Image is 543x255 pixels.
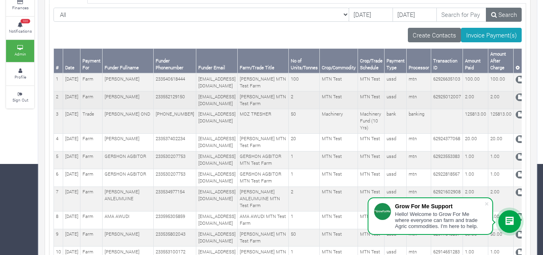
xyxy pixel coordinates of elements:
[6,40,34,62] a: Admin
[54,229,63,247] td: 9
[358,91,385,109] td: MTN Test
[385,109,407,133] td: bank
[289,133,320,151] td: 20
[12,5,29,10] small: Finances
[21,19,30,24] span: 100
[196,229,238,247] td: [EMAIL_ADDRESS][DOMAIN_NAME]
[320,187,358,211] td: MTN Test
[14,74,26,80] small: Profile
[238,187,289,211] td: [PERSON_NAME] ANLEUMUINE MTN Test Farm
[488,187,514,211] td: 2.00
[358,187,385,211] td: MTN Test
[407,109,431,133] td: banking
[154,169,196,187] td: 233530207753
[80,169,103,187] td: Farm
[80,229,103,247] td: Farm
[238,229,289,247] td: [PERSON_NAME] MTN Test Farm
[63,187,80,211] td: [DATE]
[385,91,407,109] td: ussd
[103,73,154,91] td: [PERSON_NAME]
[54,211,63,229] td: 8
[289,151,320,169] td: 1
[80,73,103,91] td: Farm
[6,17,34,39] a: 100 Notifications
[431,151,463,169] td: 62923553383
[385,151,407,169] td: ussd
[63,91,80,109] td: [DATE]
[431,49,463,73] th: Transaction ID
[6,63,34,85] a: Profile
[320,91,358,109] td: MTN Test
[407,49,431,73] th: Processor
[289,109,320,133] td: 50
[103,109,154,133] td: [PERSON_NAME] OND
[320,73,358,91] td: MTN Test
[488,109,514,133] td: 125813.00
[407,187,431,211] td: mtn
[463,169,488,187] td: 1.00
[103,211,154,229] td: AMA AWUDI
[103,151,154,169] td: GERSHON AGBITOR
[154,151,196,169] td: 233530207753
[154,73,196,91] td: 233540618444
[238,211,289,229] td: AMA AWUDI MTN Test Farm
[431,91,463,109] td: 62925012007
[385,169,407,187] td: ussd
[320,151,358,169] td: MTN Test
[488,49,514,73] th: Amount After Charge
[488,73,514,91] td: 100.00
[488,229,514,247] td: 50.00
[12,97,28,103] small: Sign Out
[358,229,385,247] td: MTN Test
[385,229,407,247] td: ussd
[103,91,154,109] td: [PERSON_NAME]
[463,91,488,109] td: 2.00
[14,51,26,57] small: Admin
[196,151,238,169] td: [EMAIL_ADDRESS][DOMAIN_NAME]
[431,187,463,211] td: 62921602908
[63,73,80,91] td: [DATE]
[358,109,385,133] td: Machinery Fund (10 Yrs)
[289,187,320,211] td: 2
[154,109,196,133] td: [PHONE_NUMBER]
[238,73,289,91] td: [PERSON_NAME] MTN Test Farm
[54,49,63,73] th: #
[54,169,63,187] td: 6
[358,211,385,229] td: MTN Test
[408,28,461,42] a: Create Contacts
[6,86,34,108] a: Sign Out
[320,211,358,229] td: MTN Test
[289,169,320,187] td: 1
[238,133,289,151] td: [PERSON_NAME] MTN Test Farm
[80,187,103,211] td: Farm
[385,73,407,91] td: ussd
[289,91,320,109] td: 2
[358,133,385,151] td: MTN Test
[196,187,238,211] td: [EMAIL_ADDRESS][DOMAIN_NAME]
[196,91,238,109] td: [EMAIL_ADDRESS][DOMAIN_NAME]
[80,151,103,169] td: Farm
[349,8,393,22] input: DD/MM/YYYY
[103,49,154,73] th: Funder Fullname
[54,133,63,151] td: 4
[463,151,488,169] td: 1.00
[196,49,238,73] th: Funder Email
[54,109,63,133] td: 3
[54,187,63,211] td: 7
[358,169,385,187] td: MTN Test
[63,211,80,229] td: [DATE]
[385,133,407,151] td: ussd
[461,28,522,42] a: Invoice Payment(s)
[238,109,289,133] td: MOZ TRESHER
[289,229,320,247] td: 50
[486,8,522,22] a: Search
[63,169,80,187] td: [DATE]
[196,133,238,151] td: [EMAIL_ADDRESS][DOMAIN_NAME]
[407,91,431,109] td: mtn
[238,151,289,169] td: GERSHON AGBITOR MTN Test Farm
[407,133,431,151] td: mtn
[54,73,63,91] td: 1
[80,211,103,229] td: Farm
[407,73,431,91] td: mtn
[463,187,488,211] td: 2.00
